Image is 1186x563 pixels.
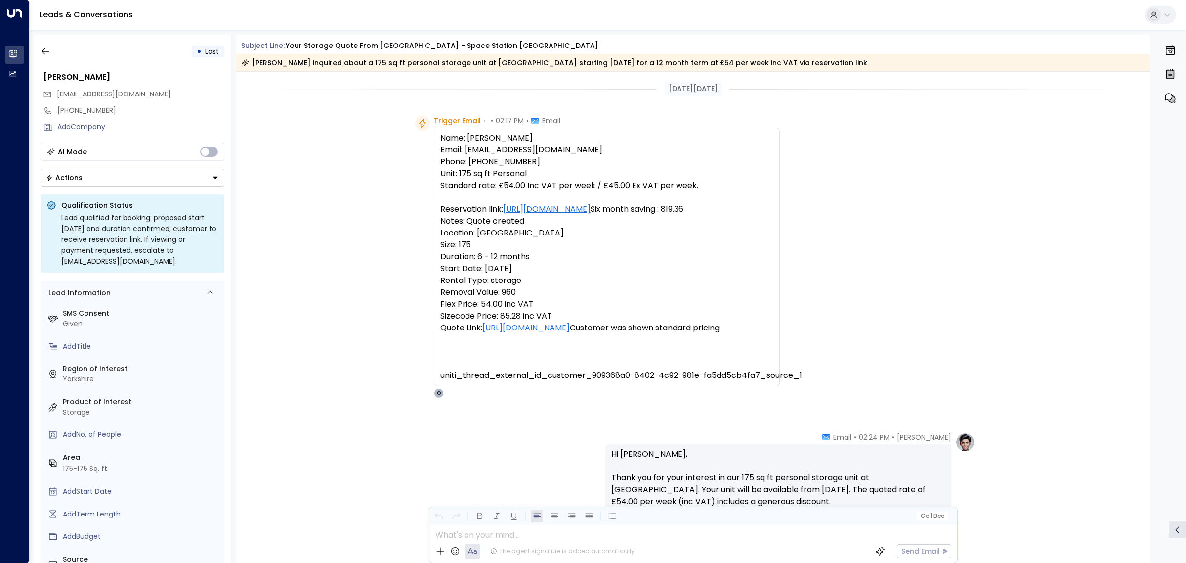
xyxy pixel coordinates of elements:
[61,212,218,267] div: Lead qualified for booking: proposed start [DATE] and duration confirmed; customer to receive res...
[57,89,171,99] span: [EMAIL_ADDRESS][DOMAIN_NAME]
[833,432,851,442] span: Email
[46,173,83,182] div: Actions
[526,116,529,126] span: •
[892,432,894,442] span: •
[43,71,224,83] div: [PERSON_NAME]
[286,41,598,51] div: Your storage quote from [GEOGRAPHIC_DATA] - Space Station [GEOGRAPHIC_DATA]
[57,105,224,116] div: [PHONE_NUMBER]
[63,486,220,497] div: AddStart Date
[955,432,975,452] img: profile-logo.png
[63,397,220,407] label: Product of Interest
[63,509,220,519] div: AddTerm Length
[483,116,486,126] span: •
[854,432,856,442] span: •
[63,429,220,440] div: AddNo. of People
[41,169,224,187] div: Button group with a nested menu
[58,147,87,157] div: AI Mode
[63,452,220,463] label: Area
[491,116,493,126] span: •
[542,116,560,126] span: Email
[57,89,171,99] span: skipndel@gmail.com
[63,531,220,542] div: AddBudget
[41,169,224,187] button: Actions
[665,82,722,96] div: [DATE][DATE]
[916,512,948,521] button: Cc|Bcc
[63,308,220,319] label: SMS Consent
[40,9,133,20] a: Leads & Conversations
[859,432,889,442] span: 02:24 PM
[205,47,219,56] span: Lost
[490,547,635,556] div: The agent signature is added automatically
[432,510,445,522] button: Undo
[503,203,591,215] a: [URL][DOMAIN_NAME]
[241,58,867,68] div: [PERSON_NAME] inquired about a 175 sq ft personal storage unit at [GEOGRAPHIC_DATA] starting [DAT...
[897,432,951,442] span: [PERSON_NAME]
[63,407,220,418] div: Storage
[45,288,111,298] div: Lead Information
[197,43,202,60] div: •
[434,116,481,126] span: Trigger Email
[63,374,220,384] div: Yorkshire
[496,116,524,126] span: 02:17 PM
[63,341,220,352] div: AddTitle
[482,322,570,334] a: [URL][DOMAIN_NAME]
[930,513,932,519] span: |
[434,388,444,398] div: O
[241,41,285,50] span: Subject Line:
[61,200,218,210] p: Qualification Status
[440,132,773,381] pre: Name: [PERSON_NAME] Email: [EMAIL_ADDRESS][DOMAIN_NAME] Phone: [PHONE_NUMBER] Unit: 175 sq ft Per...
[450,510,462,522] button: Redo
[57,122,224,132] div: AddCompany
[63,364,220,374] label: Region of Interest
[63,319,220,329] div: Given
[920,513,944,519] span: Cc Bcc
[63,464,109,474] div: 175-175 Sq. ft.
